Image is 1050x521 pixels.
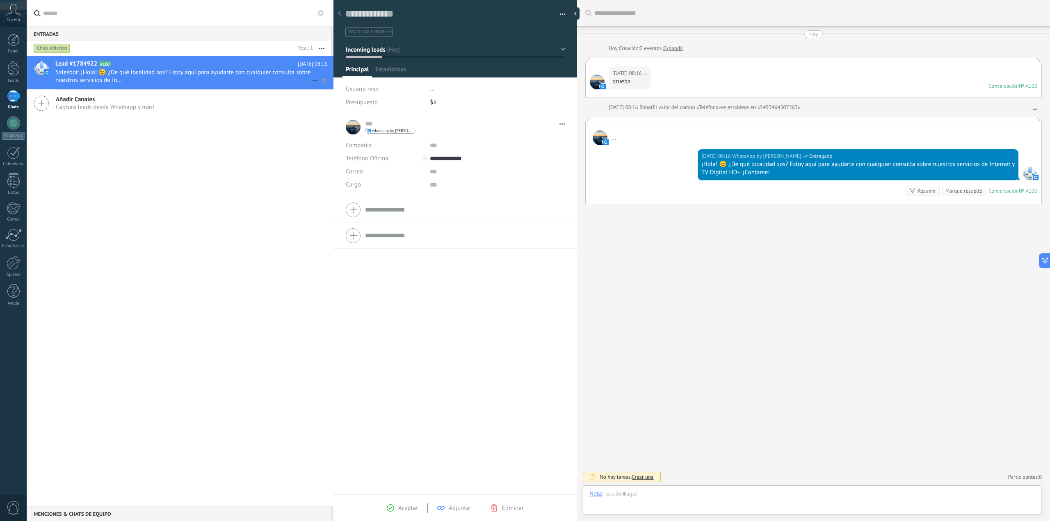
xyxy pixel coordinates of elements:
span: se establece en «5493464507563» [721,103,800,111]
span: Presupuesto [346,98,378,106]
span: A100 [99,61,111,66]
div: Hoy [809,30,818,38]
div: Listas [2,190,25,196]
div: Conversación [988,187,1019,194]
span: 0 [1039,473,1042,480]
span: Correo [346,168,363,175]
span: Estadísticas [375,66,406,77]
span: Entregado [809,152,833,160]
img: com.chatfuel.svg [44,70,50,75]
span: ... [590,75,605,89]
div: Marque resuelto [945,187,982,195]
div: Estadísticas [2,243,25,249]
span: [DATE] 08:16 [298,60,327,68]
div: Ajustes [2,272,25,278]
div: Correo [2,217,25,222]
div: [DATE] 08:16 [701,152,732,160]
img: com.chatfuel.svg [1033,175,1039,180]
span: Salesbot: ¡Hola! 😊 ¿De qué localidad sos? Estoy aquí para ayudarte con cualquier consulta sobre n... [55,68,312,84]
a: Participantes:0 [1008,473,1042,480]
span: Eliminar [502,504,524,512]
button: Teléfono Oficina [346,152,388,165]
div: $ [430,96,565,109]
div: Presupuesto [346,96,424,109]
span: Crear una [632,473,653,480]
span: WhatsApp by Chatfuel [732,152,801,160]
div: № A100 [1019,187,1037,194]
button: Más [313,41,331,56]
span: Lead #1784922 [55,60,97,68]
div: ¡Hola! 😊 ¿De qué localidad sos? Estoy aquí para ayudarte con cualquier consulta sobre nuestros se... [701,160,1015,177]
div: Leads [2,78,25,84]
div: Compañía [346,139,424,152]
span: Adjuntar [449,504,471,512]
a: Expandir [663,44,683,52]
div: [DATE] 08:16 [609,103,639,111]
div: prueba [612,77,647,86]
div: Menciones & Chats de equipo [27,506,331,521]
div: Total: 1 [294,44,313,52]
div: Chats [2,105,25,110]
div: Entradas [27,26,331,41]
div: Usuario resp. [346,83,424,96]
div: [DATE] 08:16 [612,69,643,77]
div: № A100 [1019,82,1037,89]
div: Panel [2,49,25,54]
div: WhatsApp [2,132,25,140]
span: WhatsApp by Chatfuel [1023,166,1037,180]
div: Conversación [988,82,1019,89]
div: Hoy [609,44,619,52]
button: Correo [346,165,363,178]
span: Usuario resp. [346,85,380,93]
span: ... [593,130,607,145]
span: El valor del campo «Teléfono» [653,103,721,111]
span: : [602,490,603,498]
div: Creación: [609,44,683,52]
span: #agregar etiquetas [349,29,393,35]
span: Teléfono Oficina [346,155,388,162]
span: ... [643,69,647,77]
span: ... [612,134,616,142]
span: Cargo [346,182,361,188]
div: Calendario [2,162,25,167]
div: Chats abiertos [34,43,70,53]
span: Robot [639,104,653,111]
span: whatsapp by [PERSON_NAME] [372,129,413,133]
span: 2 eventos [640,44,662,52]
span: Principal [346,66,369,77]
div: No hay tareas. [600,473,654,480]
span: ... [430,85,435,93]
div: Resumir [918,187,936,195]
a: ... [1033,103,1037,111]
a: Lead #1784922 A100 [DATE] 08:16 Salesbot: ¡Hola! 😊 ¿De qué localidad sos? Estoy aquí para ayudart... [27,56,333,89]
img: com.chatfuel.svg [600,84,606,89]
span: Aceptar [398,504,418,512]
span: Cuenta [7,18,20,23]
span: Captura leads desde Whatsapp y más! [56,103,155,111]
div: Ayuda [2,301,25,306]
div: Cargo [346,178,424,191]
div: Ocultar [571,7,580,20]
img: com.chatfuel.svg [603,139,609,145]
span: Añadir Canales [56,96,155,103]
